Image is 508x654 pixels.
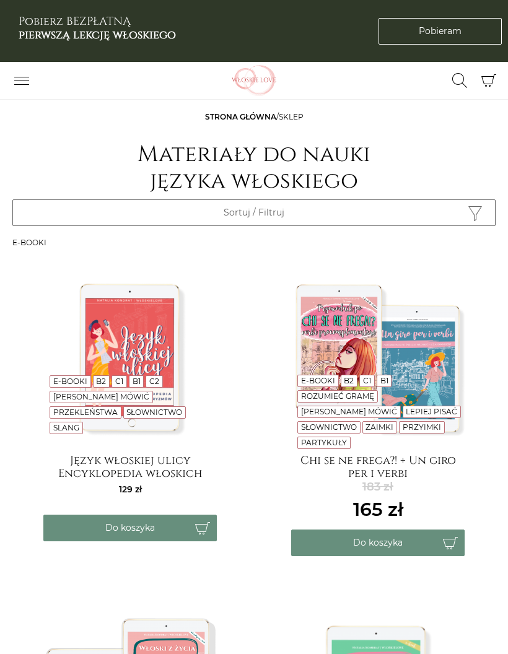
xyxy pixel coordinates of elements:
[6,70,37,91] button: Przełącz nawigację
[419,25,462,38] span: Pobieram
[149,377,159,386] a: C2
[96,377,106,386] a: B2
[53,423,79,432] a: Slang
[380,376,388,385] a: B1
[205,112,304,121] span: /
[115,377,123,386] a: C1
[444,70,475,91] button: Przełącz formularz wyszukiwania
[19,15,176,41] h3: Pobierz BEZPŁATNĄ
[19,27,176,43] b: pierwszą lekcję włoskiego
[379,18,502,45] a: Pobieram
[301,407,397,416] a: [PERSON_NAME] mówić
[12,199,496,226] button: Przełącz widoczność filtrów
[43,515,217,541] button: Do koszyka
[301,438,347,447] a: Partykuły
[344,376,354,385] a: B2
[205,112,276,121] a: Strona główna
[43,454,217,479] a: Język włoskiej ulicy Encyklopedia włoskich wulgaryzmów
[301,422,357,432] a: Słownictwo
[126,408,182,417] a: Słownictwo
[475,68,502,94] button: Koszyk
[53,408,118,417] a: Przekleństwa
[53,377,87,386] a: E-booki
[279,112,304,121] span: sklep
[214,65,294,96] img: Włoskielove
[406,407,457,416] a: Lepiej pisać
[353,479,403,495] del: 183
[133,377,141,386] a: B1
[366,422,393,432] a: Zaimki
[403,422,441,432] a: Przyimki
[130,141,378,194] h1: Materiały do nauki języka włoskiego
[353,495,403,523] ins: 165
[291,530,465,556] button: Do koszyka
[53,392,149,401] a: [PERSON_NAME] mówić
[12,238,496,247] h3: E-booki
[291,454,465,479] a: Chi se ne frega?! + Un giro per i verbi
[363,376,371,385] a: C1
[301,391,374,401] a: Rozumieć gramę
[301,376,335,385] a: E-booki
[119,484,142,495] span: 129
